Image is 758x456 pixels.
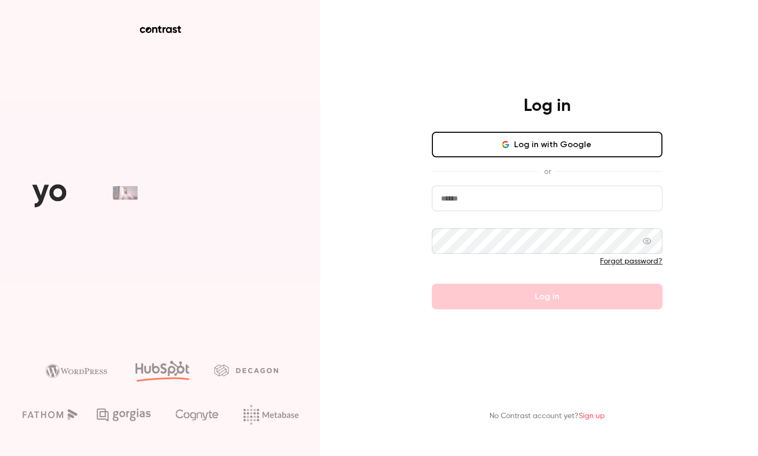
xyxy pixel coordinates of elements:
[214,364,278,376] img: decagon
[579,412,605,420] a: Sign up
[539,166,556,177] span: or
[489,411,605,422] p: No Contrast account yet?
[432,132,662,157] button: Log in with Google
[524,95,571,117] h4: Log in
[600,258,662,265] a: Forgot password?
